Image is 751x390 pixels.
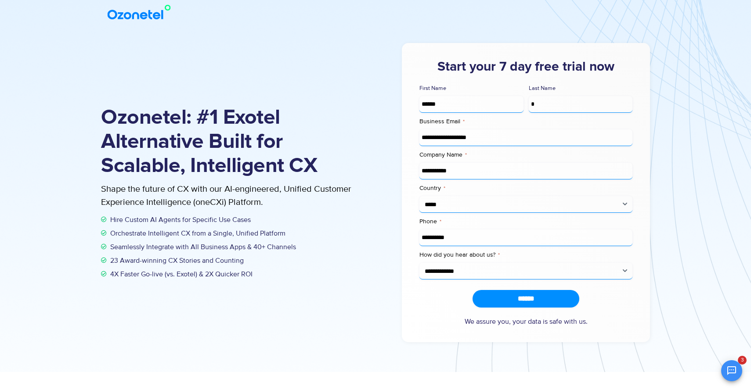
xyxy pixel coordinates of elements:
span: 4X Faster Go-live (vs. Exotel) & 2X Quicker ROI [108,269,253,279]
label: First Name [419,84,524,93]
label: Business Email [419,117,632,126]
span: Hire Custom AI Agents for Specific Use Cases [108,215,251,225]
span: Seamlessly Integrate with All Business Apps & 40+ Channels [108,242,296,252]
label: Country [419,184,632,193]
label: How did you hear about us? [419,250,632,259]
label: Last Name [529,84,633,93]
button: Open chat [721,360,742,381]
label: Company Name [419,150,632,159]
h3: Start your 7 day free trial now [419,58,632,75]
p: Shape the future of CX with our AI-engineered, Unified Customer Experience Intelligence (oneCXi) ... [101,182,375,209]
a: We assure you, your data is safe with us. [465,316,588,327]
h1: Ozonetel: #1 Exotel Alternative Built for Scalable, Intelligent CX [101,106,375,178]
span: 3 [738,356,747,365]
span: Orchestrate Intelligent CX from a Single, Unified Platform [108,228,285,239]
span: 23 Award-winning CX Stories and Counting [108,255,244,266]
label: Phone [419,217,632,226]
